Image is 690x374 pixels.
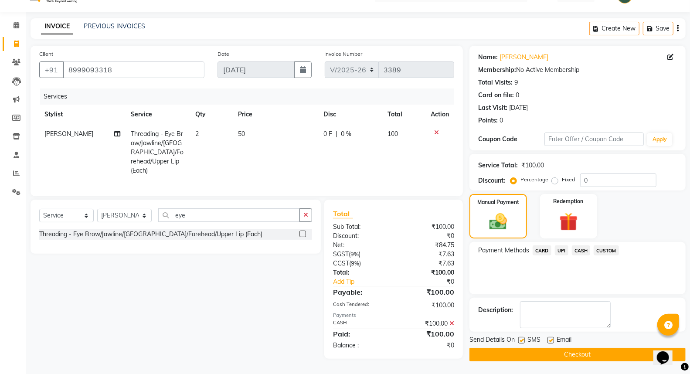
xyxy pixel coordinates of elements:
div: 0 [516,91,519,100]
img: _gift.svg [554,211,584,233]
span: 0 F [323,129,332,139]
div: ( ) [326,259,394,268]
div: Sub Total: [326,222,394,231]
span: | [336,129,337,139]
th: Price [233,105,318,124]
label: Client [39,50,53,58]
span: 100 [387,130,398,138]
div: ₹7.63 [394,250,461,259]
button: Create New [589,22,639,35]
div: No Active Membership [478,65,677,75]
button: Checkout [469,348,686,361]
div: Coupon Code [478,135,544,144]
span: Email [557,335,571,346]
div: Cash Tendered: [326,301,394,310]
div: ₹7.63 [394,259,461,268]
div: ₹100.00 [521,161,544,170]
button: Save [643,22,673,35]
button: +91 [39,61,64,78]
th: Stylist [39,105,126,124]
div: ( ) [326,250,394,259]
div: ₹100.00 [394,268,461,277]
th: Qty [190,105,233,124]
div: Payments [333,312,454,319]
img: _cash.svg [484,211,513,232]
a: PREVIOUS INVOICES [84,22,145,30]
div: Balance : [326,341,394,350]
a: INVOICE [41,19,73,34]
span: 50 [238,130,245,138]
div: Threading - Eye Brow/Jawline/[GEOGRAPHIC_DATA]/Forehead/Upper Lip (Each) [39,230,262,239]
div: Net: [326,241,394,250]
div: Paid: [326,329,394,339]
div: ₹100.00 [394,287,461,297]
a: [PERSON_NAME] [500,53,548,62]
label: Invoice Number [325,50,363,58]
div: Services [40,88,461,105]
span: 9% [350,251,359,258]
div: Card on file: [478,91,514,100]
div: 0 [500,116,503,125]
div: ₹100.00 [394,329,461,339]
span: SMS [527,335,540,346]
div: Total Visits: [478,78,513,87]
div: Points: [478,116,498,125]
div: 9 [514,78,518,87]
span: Total [333,209,353,218]
th: Disc [318,105,382,124]
div: Last Visit: [478,103,507,112]
div: Description: [478,306,513,315]
th: Total [382,105,425,124]
span: SGST [333,250,349,258]
th: Service [126,105,190,124]
div: Name: [478,53,498,62]
span: CUSTOM [594,245,619,255]
span: UPI [555,245,568,255]
span: [PERSON_NAME] [44,130,93,138]
div: Total: [326,268,394,277]
div: ₹100.00 [394,319,461,328]
label: Redemption [554,197,584,205]
div: Payable: [326,287,394,297]
span: 2 [195,130,199,138]
input: Search or Scan [158,208,300,222]
span: CARD [533,245,551,255]
div: ₹84.75 [394,241,461,250]
div: ₹100.00 [394,222,461,231]
input: Enter Offer / Coupon Code [544,133,644,146]
label: Manual Payment [477,198,519,206]
iframe: chat widget [653,339,681,365]
div: CASH [326,319,394,328]
span: 0 % [341,129,351,139]
span: 9% [351,260,359,267]
div: [DATE] [509,103,528,112]
div: ₹0 [394,231,461,241]
span: CGST [333,259,349,267]
div: ₹0 [394,341,461,350]
div: ₹100.00 [394,301,461,310]
span: CASH [572,245,591,255]
span: Send Details On [469,335,515,346]
a: Add Tip [326,277,404,286]
label: Percentage [520,176,548,184]
div: Service Total: [478,161,518,170]
label: Fixed [562,176,575,184]
div: Discount: [478,176,505,185]
input: Search by Name/Mobile/Email/Code [63,61,204,78]
div: ₹0 [405,277,461,286]
span: Payment Methods [478,246,529,255]
button: Apply [647,133,672,146]
div: Discount: [326,231,394,241]
label: Date [218,50,229,58]
span: Threading - Eye Brow/Jawline/[GEOGRAPHIC_DATA]/Forehead/Upper Lip (Each) [131,130,184,174]
th: Action [425,105,454,124]
div: Membership: [478,65,516,75]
